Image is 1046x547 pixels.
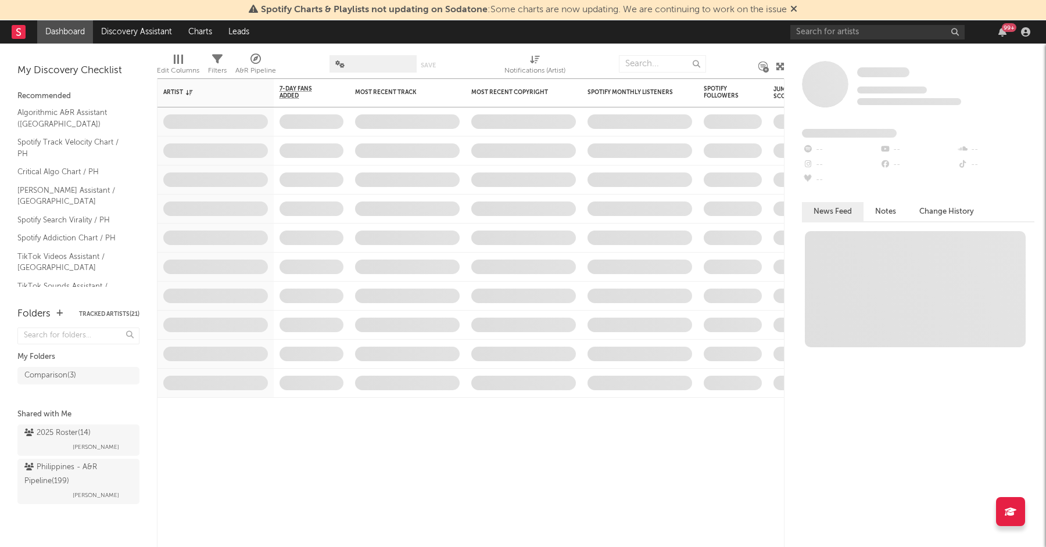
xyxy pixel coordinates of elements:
[957,142,1034,157] div: --
[857,98,961,105] span: 0 fans last week
[17,280,128,304] a: TikTok Sounds Assistant / [GEOGRAPHIC_DATA]
[17,232,128,244] a: Spotify Addiction Chart / PH
[37,20,93,44] a: Dashboard
[208,49,227,83] div: Filters
[802,142,879,157] div: --
[17,89,139,103] div: Recommended
[504,49,565,83] div: Notifications (Artist)
[24,369,76,383] div: Comparison ( 3 )
[17,459,139,504] a: Philippines - A&R Pipeline(199)[PERSON_NAME]
[73,440,119,454] span: [PERSON_NAME]
[280,85,326,99] span: 7-Day Fans Added
[17,367,139,384] a: Comparison(3)
[908,202,986,221] button: Change History
[17,307,51,321] div: Folders
[17,250,128,274] a: TikTok Videos Assistant / [GEOGRAPHIC_DATA]
[235,64,276,78] div: A&R Pipeline
[220,20,257,44] a: Leads
[504,64,565,78] div: Notifications (Artist)
[24,426,91,440] div: 2025 Roster ( 14 )
[93,20,180,44] a: Discovery Assistant
[17,408,139,422] div: Shared with Me
[17,64,139,78] div: My Discovery Checklist
[17,424,139,456] a: 2025 Roster(14)[PERSON_NAME]
[17,184,128,208] a: [PERSON_NAME] Assistant / [GEOGRAPHIC_DATA]
[17,106,128,130] a: Algorithmic A&R Assistant ([GEOGRAPHIC_DATA])
[802,202,864,221] button: News Feed
[857,67,909,78] a: Some Artist
[857,67,909,77] span: Some Artist
[588,89,675,96] div: Spotify Monthly Listeners
[79,311,139,317] button: Tracked Artists(21)
[879,157,957,172] div: --
[879,142,957,157] div: --
[261,5,787,15] span: : Some charts are now updating. We are continuing to work on the issue
[17,350,139,364] div: My Folders
[802,172,879,188] div: --
[17,328,139,344] input: Search for folders...
[157,49,199,83] div: Edit Columns
[998,27,1006,37] button: 99+
[355,89,442,96] div: Most Recent Track
[857,87,927,93] span: Tracking Since: [DATE]
[802,129,897,138] span: Fans Added by Platform
[704,85,744,99] div: Spotify Followers
[1002,23,1016,32] div: 99 +
[17,136,128,160] a: Spotify Track Velocity Chart / PH
[802,157,879,172] div: --
[24,460,130,488] div: Philippines - A&R Pipeline ( 199 )
[180,20,220,44] a: Charts
[17,165,128,178] a: Critical Algo Chart / PH
[17,214,128,226] a: Spotify Search Virality / PH
[957,157,1034,172] div: --
[235,49,276,83] div: A&R Pipeline
[208,64,227,78] div: Filters
[73,488,119,502] span: [PERSON_NAME]
[773,86,803,100] div: Jump Score
[261,5,488,15] span: Spotify Charts & Playlists not updating on Sodatone
[421,62,436,69] button: Save
[790,5,797,15] span: Dismiss
[163,89,250,96] div: Artist
[471,89,558,96] div: Most Recent Copyright
[790,25,965,39] input: Search for artists
[157,64,199,78] div: Edit Columns
[619,55,706,73] input: Search...
[864,202,908,221] button: Notes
